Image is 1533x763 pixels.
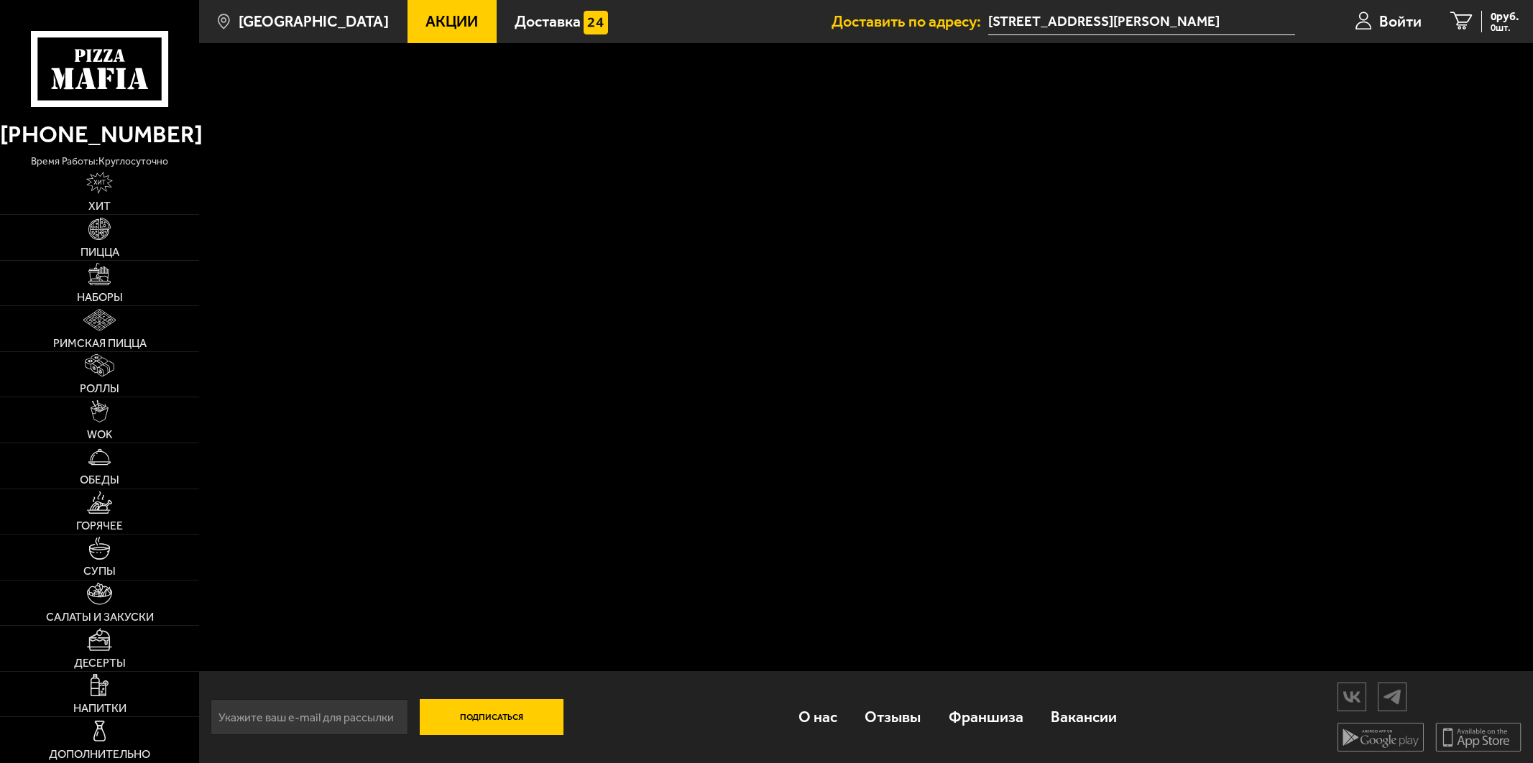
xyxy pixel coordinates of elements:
a: Вакансии [1037,691,1131,744]
img: tg [1378,684,1406,709]
span: 0 шт. [1491,23,1519,32]
span: Напитки [73,703,126,714]
img: vk [1338,684,1366,709]
span: Пицца [80,246,119,258]
span: Салаты и закуски [46,611,154,623]
span: Роллы [80,383,119,394]
span: [GEOGRAPHIC_DATA] [239,14,389,29]
span: Акции [425,14,478,29]
span: Ленинградская область, Всеволожский район, Мурино, улица Шувалова, 25к1 [988,9,1295,35]
a: Франшиза [935,691,1037,744]
img: 15daf4d41897b9f0e9f617042186c801.svg [584,11,607,34]
span: Горячее [76,520,123,532]
span: Дополнительно [49,749,150,760]
span: 0 руб. [1491,11,1519,22]
input: Укажите ваш e-mail для рассылки [211,699,408,735]
span: Десерты [74,657,126,669]
span: WOK [87,429,113,440]
span: Доставить по адресу: [832,14,988,29]
button: Подписаться [420,699,563,735]
span: Наборы [77,292,123,303]
span: Супы [83,565,116,577]
a: О нас [785,691,851,744]
span: Доставка [515,14,581,29]
input: Ваш адрес доставки [988,9,1295,35]
span: Войти [1379,14,1422,29]
span: Хит [88,200,111,212]
a: Отзывы [851,691,934,744]
span: Обеды [80,474,119,486]
span: Римская пицца [53,338,147,349]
